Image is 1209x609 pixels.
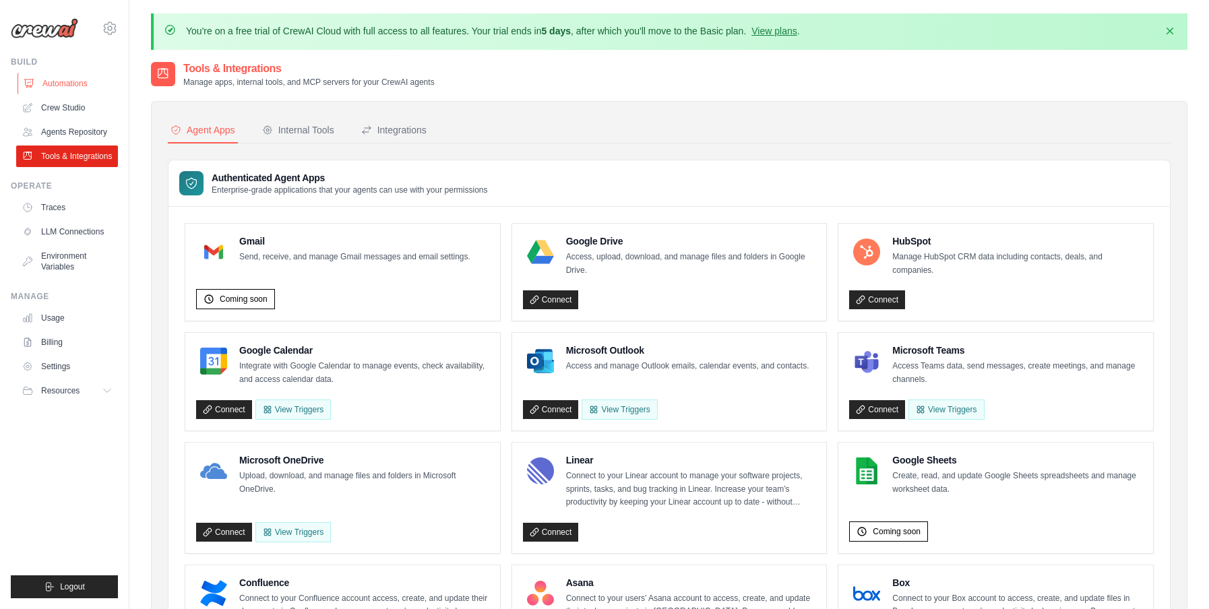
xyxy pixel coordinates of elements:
div: Operate [11,181,118,191]
h4: Linear [566,453,816,467]
img: Microsoft Outlook Logo [527,348,554,375]
h4: Microsoft Outlook [566,344,809,357]
h4: Google Calendar [239,344,489,357]
button: Internal Tools [259,118,337,143]
button: View Triggers [255,399,331,420]
img: Microsoft Teams Logo [853,348,880,375]
img: Google Sheets Logo [853,457,880,484]
h4: Google Drive [566,234,816,248]
a: Connect [849,400,905,419]
a: Connect [196,523,252,542]
span: Coming soon [220,294,268,304]
div: Agent Apps [170,123,235,137]
button: Resources [16,380,118,402]
img: Confluence Logo [200,580,227,607]
img: Google Drive Logo [527,238,554,265]
a: Traces [16,197,118,218]
p: Create, read, and update Google Sheets spreadsheets and manage worksheet data. [892,470,1142,496]
h4: Microsoft OneDrive [239,453,489,467]
span: Coming soon [873,526,921,537]
a: Crew Studio [16,97,118,119]
p: Manage HubSpot CRM data including contacts, deals, and companies. [892,251,1142,277]
: View Triggers [582,399,657,420]
button: Logout [11,575,118,598]
img: Logo [11,18,78,38]
h4: Microsoft Teams [892,344,1142,357]
p: Access and manage Outlook emails, calendar events, and contacts. [566,360,809,373]
img: Linear Logo [527,457,554,484]
h4: Google Sheets [892,453,1142,467]
img: Google Calendar Logo [200,348,227,375]
p: Manage apps, internal tools, and MCP servers for your CrewAI agents [183,77,435,88]
div: Manage [11,291,118,302]
button: Agent Apps [168,118,238,143]
a: Billing [16,331,118,353]
p: Integrate with Google Calendar to manage events, check availability, and access calendar data. [239,360,489,386]
p: Connect to your Linear account to manage your software projects, sprints, tasks, and bug tracking... [566,470,816,509]
h4: Box [892,576,1142,589]
button: Integrations [359,118,429,143]
img: HubSpot Logo [853,238,880,265]
div: Integrations [361,123,427,137]
img: Box Logo [853,580,880,607]
a: Environment Variables [16,245,118,278]
a: View plans [751,26,797,36]
h2: Tools & Integrations [183,61,435,77]
div: Internal Tools [262,123,334,137]
a: Agents Repository [16,121,118,143]
a: Connect [196,400,252,419]
a: Connect [523,400,579,419]
span: Resources [41,385,80,396]
a: Tools & Integrations [16,146,118,167]
a: Usage [16,307,118,329]
strong: 5 days [541,26,571,36]
a: Automations [18,73,119,94]
img: Microsoft OneDrive Logo [200,457,227,484]
p: Send, receive, and manage Gmail messages and email settings. [239,251,470,264]
: View Triggers [908,399,984,420]
div: Build [11,57,118,67]
p: Access, upload, download, and manage files and folders in Google Drive. [566,251,816,277]
p: You're on a free trial of CrewAI Cloud with full access to all features. Your trial ends in , aft... [186,24,800,38]
h3: Authenticated Agent Apps [212,171,488,185]
h4: Confluence [239,576,489,589]
a: Connect [523,290,579,309]
: View Triggers [255,522,331,542]
p: Upload, download, and manage files and folders in Microsoft OneDrive. [239,470,489,496]
img: Asana Logo [527,580,554,607]
a: Connect [849,290,905,309]
a: Connect [523,523,579,542]
p: Access Teams data, send messages, create meetings, and manage channels. [892,360,1142,386]
p: Enterprise-grade applications that your agents can use with your permissions [212,185,488,195]
h4: Gmail [239,234,470,248]
h4: Asana [566,576,816,589]
span: Logout [60,581,85,592]
h4: HubSpot [892,234,1142,248]
a: Settings [16,356,118,377]
img: Gmail Logo [200,238,227,265]
a: LLM Connections [16,221,118,243]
